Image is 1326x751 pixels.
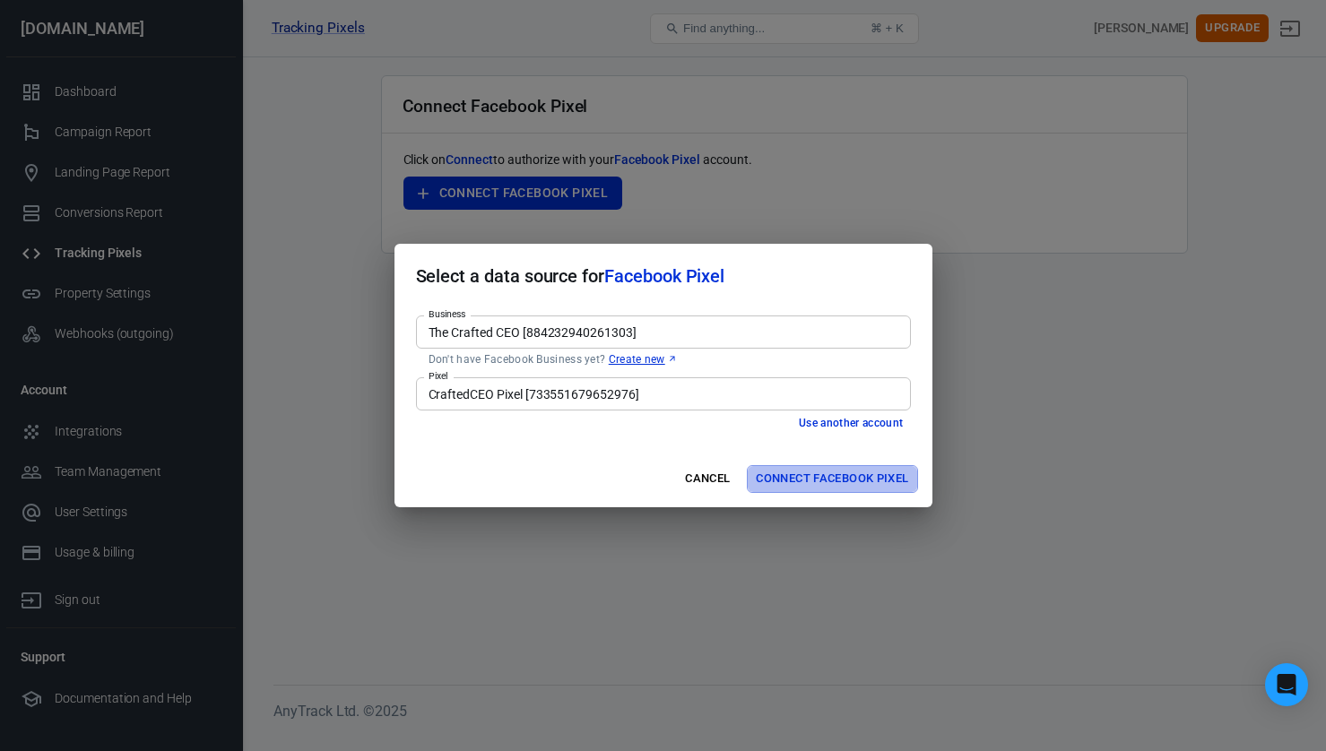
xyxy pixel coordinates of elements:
[604,265,724,287] span: Facebook Pixel
[747,465,917,493] button: Connect Facebook Pixel
[429,369,448,383] label: Pixel
[1265,663,1308,706] div: Open Intercom Messenger
[394,244,932,308] h2: Select a data source for
[609,352,678,367] a: Create new
[792,414,911,433] button: Use another account
[429,307,466,321] label: Business
[679,465,736,493] button: Cancel
[421,321,903,343] input: Type to search
[421,383,903,405] input: Type to search
[429,352,898,367] p: Don't have Facebook Business yet?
